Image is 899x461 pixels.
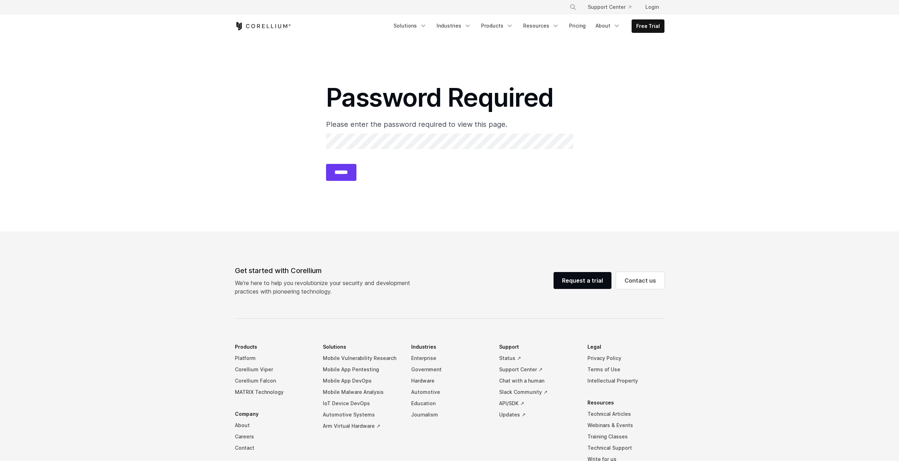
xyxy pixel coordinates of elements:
a: Corellium Falcon [235,375,312,386]
a: Corellium Viper [235,364,312,375]
a: Technical Support [587,442,664,454]
div: Navigation Menu [561,1,664,13]
a: Automotive Systems [323,409,400,420]
a: Contact us [616,272,664,289]
a: Terms of Use [587,364,664,375]
a: Updates ↗ [499,409,576,420]
a: Status ↗ [499,353,576,364]
a: Mobile Malware Analysis [323,386,400,398]
a: Platform [235,353,312,364]
button: Search [567,1,579,13]
a: About [591,19,625,32]
a: IoT Device DevOps [323,398,400,409]
a: Privacy Policy [587,353,664,364]
a: API/SDK ↗ [499,398,576,409]
a: Careers [235,431,312,442]
a: Webinars & Events [587,420,664,431]
a: Technical Articles [587,408,664,420]
a: Solutions [389,19,431,32]
div: Navigation Menu [389,19,664,33]
a: Arm Virtual Hardware ↗ [323,420,400,432]
a: Free Trial [632,20,664,32]
a: Mobile App Pentesting [323,364,400,375]
h1: Password Required [326,82,573,113]
a: Education [411,398,488,409]
div: Get started with Corellium [235,265,416,276]
a: Training Classes [587,431,664,442]
a: Contact [235,442,312,454]
a: Resources [519,19,563,32]
a: Products [477,19,517,32]
a: Pricing [565,19,590,32]
a: Mobile App DevOps [323,375,400,386]
a: Corellium Home [235,22,291,30]
a: Mobile Vulnerability Research [323,353,400,364]
a: Support Center [582,1,637,13]
a: Automotive [411,386,488,398]
a: About [235,420,312,431]
a: Request a trial [554,272,611,289]
a: Enterprise [411,353,488,364]
a: Slack Community ↗ [499,386,576,398]
a: Support Center ↗ [499,364,576,375]
a: Login [640,1,664,13]
a: Chat with a human [499,375,576,386]
a: Industries [432,19,475,32]
p: Please enter the password required to view this page. [326,119,573,130]
a: Government [411,364,488,375]
a: MATRIX Technology [235,386,312,398]
p: We’re here to help you revolutionize your security and development practices with pioneering tech... [235,279,416,296]
a: Journalism [411,409,488,420]
a: Hardware [411,375,488,386]
a: Intellectual Property [587,375,664,386]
